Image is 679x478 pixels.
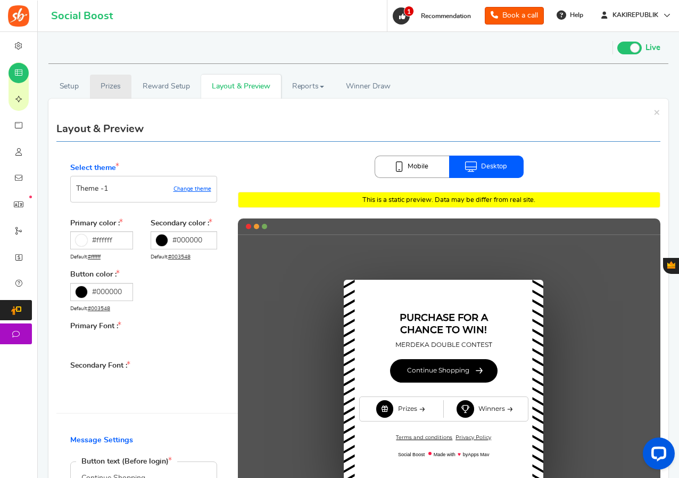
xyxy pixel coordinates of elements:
span: #003548 [168,254,191,260]
span: #003548 [88,306,110,311]
label: Secondary Font : [70,361,130,371]
a: Book a call [485,7,544,25]
button: Gratisfaction [663,258,679,274]
a: Reports [281,75,335,99]
span: 1 [404,6,414,17]
label: Secondary color : [151,218,212,229]
span: Help [567,11,583,20]
iframe: LiveChat chat widget [634,433,679,478]
span: Gratisfaction [667,261,675,269]
div: This is a static preview. Data may be differ from real site. [238,192,661,208]
a: Layout & Preview [201,75,281,99]
label: Primary color : [70,218,123,229]
span: Winner Draw [346,81,390,92]
a: Prizes [90,75,132,99]
span: Live [645,42,660,54]
a: Change theme [173,186,211,192]
h3: Layout & Preview [56,123,144,135]
label: Message Settings [70,435,133,445]
h5: Theme - [76,185,108,193]
small: Default: [151,254,191,260]
label: Select theme [70,163,119,173]
a: Help [552,6,589,23]
label: Primary Font : [70,321,121,332]
span: 1 [104,185,108,192]
span: Recommendation [421,13,471,19]
a: Desktop [449,156,524,178]
label: Button color : [70,270,120,280]
h1: Social Boost [51,10,113,22]
span: × [653,107,660,118]
a: Reward Setup [131,75,201,99]
small: Default: [70,306,110,311]
span: KAKIREPUBLIK [608,11,663,20]
label: Button text (Before login) [76,457,177,467]
em: New [29,196,32,198]
a: Mobile [375,156,449,178]
img: Social Boost [8,5,29,27]
a: 1 Recommendation [392,7,476,25]
small: Default: [70,254,101,260]
a: Setup [48,75,90,99]
span: #ffffff [88,254,101,260]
